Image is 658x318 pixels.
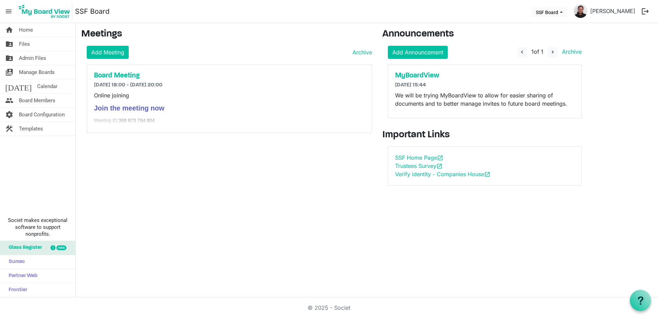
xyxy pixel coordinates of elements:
button: navigate_next [548,47,558,57]
span: Sumac [5,255,25,269]
a: [PERSON_NAME] [587,4,638,18]
h3: Important Links [382,129,587,141]
span: Calendar [37,79,57,93]
span: Partner Web [5,269,38,283]
span: Templates [19,122,43,136]
span: home [5,23,13,37]
span: people [5,94,13,107]
span: settings [5,108,13,121]
span: folder_shared [5,37,13,51]
span: Passcode: [94,125,116,131]
span: open_in_new [484,171,490,178]
button: logout [638,4,652,19]
span: Board Configuration [19,108,65,121]
span: navigate_next [550,49,556,55]
span: 368 873 764 804 [119,118,155,123]
p: We will be trying MyBoardView to allow for easier sharing of documents and to better manage invit... [395,91,574,108]
span: of 1 [531,48,543,55]
a: Board Meeting [94,72,365,80]
span: open_in_new [436,163,443,169]
button: SSF Board dropdownbutton [531,7,567,17]
span: 1 [531,48,534,55]
a: Verify identity - Companies Houseopen_in_new [395,171,490,178]
a: SSF Home Pageopen_in_new [395,154,443,161]
span: Meeting ID: [94,118,119,123]
span: ex6NY7yu [116,125,139,131]
span: open_in_new [437,155,443,161]
h3: Meetings [81,29,372,40]
a: Add Meeting [87,46,129,59]
span: folder_shared [5,51,13,65]
span: construction [5,122,13,136]
img: vjXNW1cme0gN52Zu4bmd9GrzmWk9fVhp2_YVE8WxJd3PvSJ3Xcim8muxpHb9t5R7S0Hx1ZVnr221sxwU8idQCA_thumb.png [574,4,587,18]
span: menu [2,5,15,18]
span: Frontier [5,283,27,297]
span: Manage Boards [19,65,55,79]
span: Files [19,37,30,51]
span: Societ makes exceptional software to support nonprofits. [3,217,72,237]
span: Board Members [19,94,55,107]
span: [DATE] [5,79,32,93]
h3: Announcements [382,29,587,40]
span: switch_account [5,65,13,79]
div: new [56,245,66,250]
a: SSF Board [75,4,109,18]
span: Admin Files [19,51,46,65]
span: Glass Register [5,241,42,255]
span: Join the meeting now [94,104,164,112]
a: Join the meeting now [94,106,164,112]
span: Home [19,23,33,37]
h6: [DATE] 18:00 - [DATE] 20:00 [94,82,365,88]
img: My Board View Logo [17,3,72,20]
span: navigate_before [519,49,525,55]
a: Archive [350,48,372,56]
a: Archive [559,48,582,55]
a: My Board View Logo [17,3,75,20]
a: Add Announcement [388,46,448,59]
a: Trustees Surveyopen_in_new [395,162,443,169]
button: navigate_before [517,47,527,57]
a: MyBoardView [395,72,574,80]
p: Online joining [94,91,365,99]
span: [DATE] 15:44 [395,82,426,88]
a: © 2025 - Societ [308,304,350,311]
